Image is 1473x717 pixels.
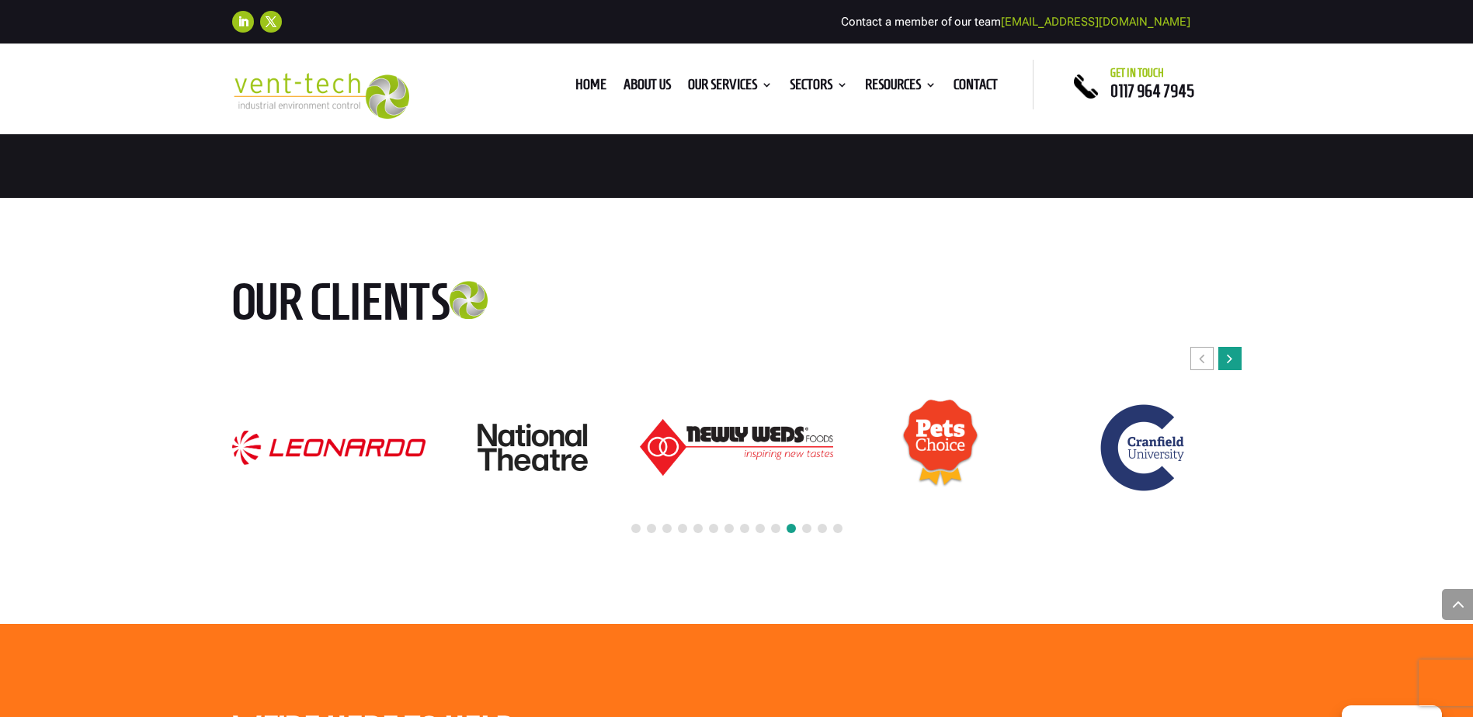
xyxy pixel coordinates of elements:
a: Follow on X [260,11,282,33]
img: 2023-09-27T08_35_16.549ZVENT-TECH---Clear-background [232,73,410,119]
a: Resources [865,79,936,96]
img: Pets Choice [902,399,979,497]
img: National Theatre [478,424,588,471]
span: Contact a member of our team [841,15,1190,29]
div: 16 / 24 [231,430,426,466]
a: Contact [954,79,998,96]
a: [EMAIL_ADDRESS][DOMAIN_NAME] [1001,15,1190,29]
a: Home [575,79,606,96]
div: 17 / 24 [436,423,630,472]
span: Get in touch [1110,67,1164,79]
div: Previous slide [1190,347,1214,370]
a: Sectors [790,79,848,96]
div: 19 / 24 [843,398,1037,497]
img: Newly-Weds_Logo [640,419,832,476]
a: Our Services [688,79,773,96]
div: 18 / 24 [639,418,833,476]
h2: Our clients [232,275,566,336]
img: Cranfield University logo [1093,397,1194,498]
img: Logo_Leonardo [232,431,425,465]
div: Next slide [1218,347,1242,370]
div: 20 / 24 [1047,397,1241,499]
a: 0117 964 7945 [1110,81,1194,100]
a: About us [624,79,671,96]
a: Follow on LinkedIn [232,11,254,33]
